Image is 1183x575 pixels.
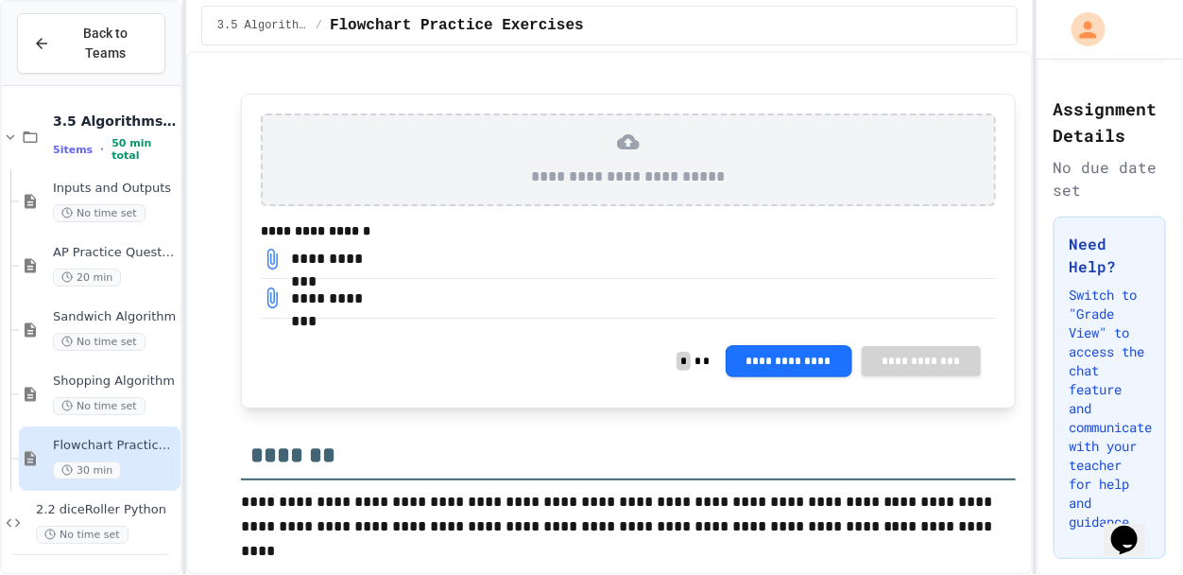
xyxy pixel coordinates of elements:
span: 50 min total [111,137,177,162]
h2: Assignment Details [1054,96,1167,148]
span: 3.5 Algorithms Practice [53,113,177,130]
div: No due date set [1054,156,1167,201]
p: Switch to "Grade View" to access the chat feature and communicate with your teacher for help and ... [1070,286,1151,531]
span: Sandwich Algorithm [53,309,177,325]
span: Shopping Algorithm [53,374,177,390]
span: No time set [53,204,146,222]
span: Flowchart Practice Exercises [53,438,177,454]
span: 2.2 diceRoller Python [36,502,177,518]
span: / [316,18,322,33]
span: AP Practice Questions [53,245,177,261]
span: No time set [53,333,146,351]
span: • [100,142,104,157]
div: My Account [1052,8,1110,51]
span: Inputs and Outputs [53,181,177,197]
h3: Need Help? [1070,233,1151,278]
span: 20 min [53,269,121,287]
span: Flowchart Practice Exercises [330,14,584,37]
span: No time set [36,526,129,544]
span: 3.5 Algorithms Practice [217,18,308,33]
span: 30 min [53,462,121,479]
a: Download [261,287,283,309]
button: Back to Teams [17,13,165,74]
iframe: chat widget [1104,499,1164,556]
a: Download [261,248,283,270]
span: 5 items [53,144,93,156]
span: No time set [53,397,146,415]
span: Back to Teams [61,24,149,63]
